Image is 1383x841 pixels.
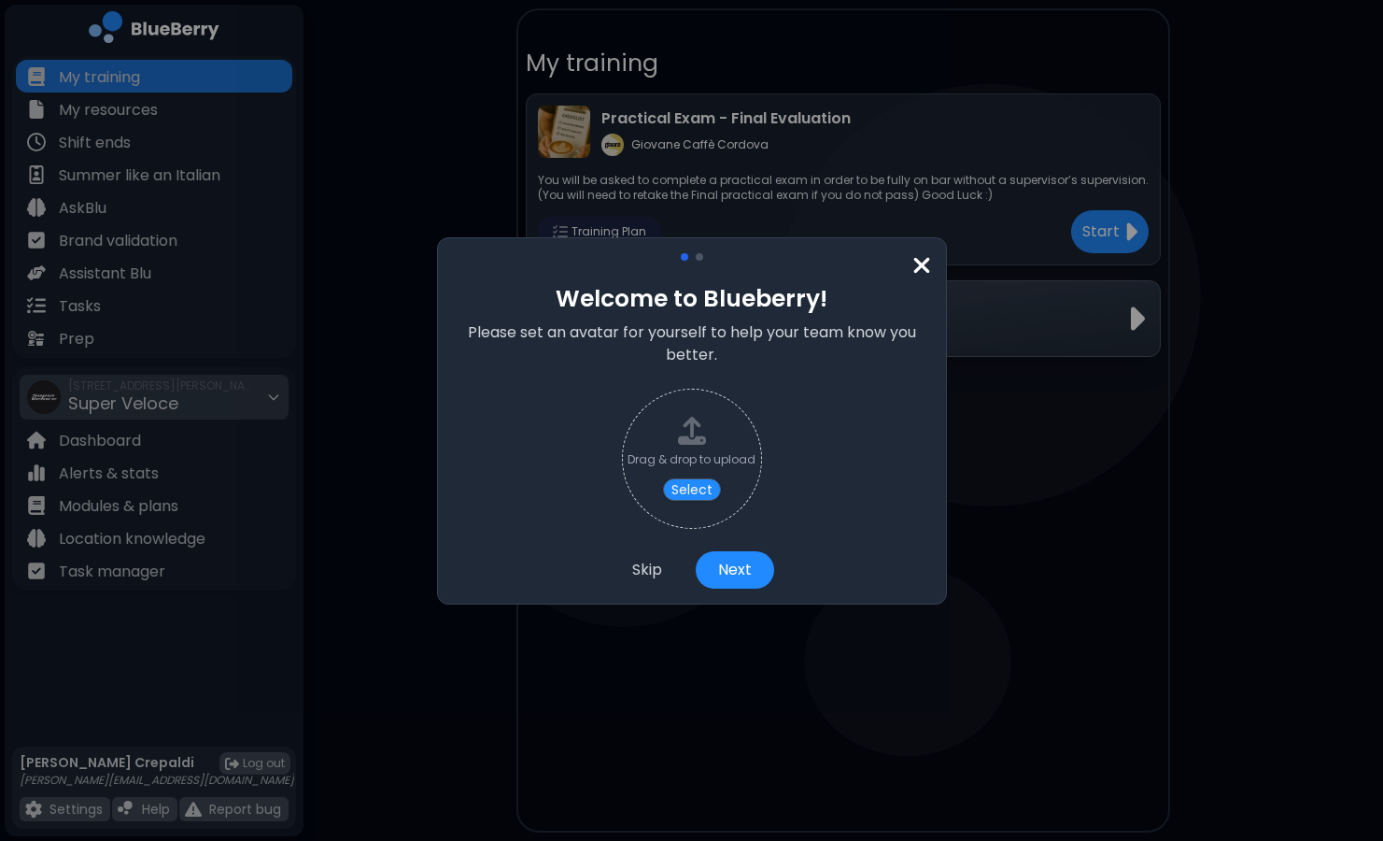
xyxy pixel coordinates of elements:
[628,452,755,467] div: Drag & drop to upload
[912,253,931,278] img: close icon
[663,478,721,501] button: Select
[453,321,931,366] p: Please set an avatar for yourself to help your team know you better.
[696,551,774,589] button: Next
[678,417,706,445] img: upload
[453,283,931,314] p: Welcome to Blueberry!
[610,551,684,589] button: Skip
